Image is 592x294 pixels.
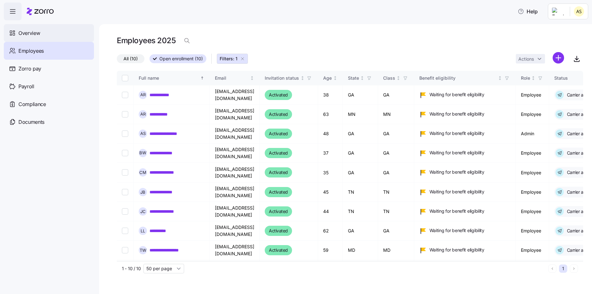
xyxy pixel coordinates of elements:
[123,55,138,63] span: All (10)
[140,190,145,194] span: J B
[531,76,535,80] div: Not sorted
[318,85,343,105] td: 38
[559,264,567,273] button: 1
[378,163,414,183] td: GA
[215,75,249,82] div: Email
[516,105,549,124] td: Employee
[429,247,484,253] span: Waiting for benefit eligibility
[378,241,414,260] td: MD
[343,124,378,144] td: GA
[122,150,128,156] input: Select record 4
[552,8,565,15] img: Employer logo
[18,118,44,126] span: Documents
[333,76,337,80] div: Not sorted
[521,75,530,82] div: Role
[122,92,128,98] input: Select record 1
[4,60,94,77] a: Zorro pay
[516,221,549,241] td: Employee
[140,248,146,252] span: T W
[217,54,248,64] button: Filters: 1
[378,85,414,105] td: GA
[429,91,484,98] span: Waiting for benefit eligibility
[139,151,146,155] span: B W
[4,24,94,42] a: Overview
[269,188,288,196] span: Activated
[210,202,260,221] td: [EMAIL_ADDRESS][DOMAIN_NAME]
[516,202,549,221] td: Employee
[516,124,549,144] td: Admin
[429,208,484,214] span: Waiting for benefit eligibility
[122,130,128,137] input: Select record 3
[429,189,484,195] span: Waiting for benefit eligibility
[269,208,288,215] span: Activated
[343,221,378,241] td: GA
[4,113,94,131] a: Documents
[513,5,543,18] button: Help
[220,56,237,62] span: Filters: 1
[429,130,484,137] span: Waiting for benefit eligibility
[343,105,378,124] td: MN
[378,183,414,202] td: TN
[210,183,260,202] td: [EMAIL_ADDRESS][DOMAIN_NAME]
[140,93,146,97] span: A R
[269,110,288,118] span: Activated
[378,144,414,163] td: GA
[210,163,260,183] td: [EMAIL_ADDRESS][DOMAIN_NAME]
[159,55,203,63] span: Open enrollment (10)
[300,76,305,80] div: Not sorted
[318,260,343,279] td: 56
[516,85,549,105] td: Employee
[516,260,549,279] td: Employee
[269,169,288,176] span: Activated
[117,36,176,45] h1: Employees 2025
[378,221,414,241] td: GA
[200,76,204,80] div: Sorted ascending
[318,71,343,85] th: AgeNot sorted
[318,105,343,124] td: 63
[516,241,549,260] td: Employee
[516,71,549,85] th: RoleNot sorted
[516,183,549,202] td: Employee
[18,29,40,37] span: Overview
[269,91,288,99] span: Activated
[343,183,378,202] td: TN
[210,105,260,124] td: [EMAIL_ADDRESS][DOMAIN_NAME]
[265,75,299,82] div: Invitation status
[122,169,128,176] input: Select record 5
[429,150,484,156] span: Waiting for benefit eligibility
[269,149,288,157] span: Activated
[140,112,146,116] span: A R
[378,124,414,144] td: GA
[343,163,378,183] td: GA
[429,169,484,175] span: Waiting for benefit eligibility
[553,52,564,63] svg: add icon
[318,163,343,183] td: 35
[378,260,414,279] td: CO
[343,71,378,85] th: StateNot sorted
[516,54,545,63] button: Actions
[210,85,260,105] td: [EMAIL_ADDRESS][DOMAIN_NAME]
[518,8,538,15] span: Help
[360,76,364,80] div: Not sorted
[343,144,378,163] td: GA
[383,75,395,82] div: Class
[318,124,343,144] td: 48
[4,95,94,113] a: Compliance
[250,76,254,80] div: Not sorted
[343,85,378,105] td: GA
[378,105,414,124] td: MN
[18,47,44,55] span: Employees
[122,228,128,234] input: Select record 8
[122,75,128,81] input: Select all records
[4,42,94,60] a: Employees
[139,75,199,82] div: Full name
[140,210,146,214] span: J C
[574,6,584,17] img: 25966653fc60c1c706604e5d62ac2791
[318,241,343,260] td: 59
[18,83,34,90] span: Payroll
[429,111,484,117] span: Waiting for benefit eligibility
[140,131,146,136] span: A S
[141,229,145,233] span: L L
[18,100,46,108] span: Compliance
[516,163,549,183] td: Employee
